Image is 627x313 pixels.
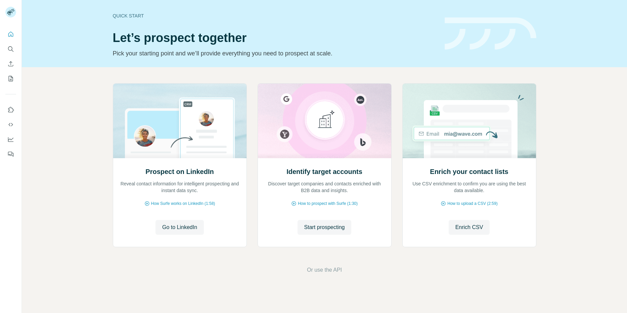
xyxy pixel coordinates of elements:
[445,17,536,50] img: banner
[258,84,392,158] img: Identify target accounts
[151,200,215,207] span: How Surfe works on LinkedIn (1:58)
[145,167,214,176] h2: Prospect on LinkedIn
[409,180,529,194] p: Use CSV enrichment to confirm you are using the best data available.
[447,200,497,207] span: How to upload a CSV (2:59)
[113,84,247,158] img: Prospect on LinkedIn
[265,180,385,194] p: Discover target companies and contacts enriched with B2B data and insights.
[162,223,197,231] span: Go to LinkedIn
[402,84,536,158] img: Enrich your contact lists
[286,167,362,176] h2: Identify target accounts
[5,73,16,85] button: My lists
[455,223,483,231] span: Enrich CSV
[5,58,16,70] button: Enrich CSV
[155,220,204,235] button: Go to LinkedIn
[113,12,437,19] div: Quick start
[298,200,358,207] span: How to prospect with Surfe (1:30)
[304,223,345,231] span: Start prospecting
[113,31,437,45] h1: Let’s prospect together
[5,119,16,131] button: Use Surfe API
[5,133,16,145] button: Dashboard
[307,266,342,274] button: Or use the API
[298,220,352,235] button: Start prospecting
[5,104,16,116] button: Use Surfe on LinkedIn
[113,49,437,58] p: Pick your starting point and we’ll provide everything you need to prospect at scale.
[5,28,16,40] button: Quick start
[5,148,16,160] button: Feedback
[5,43,16,55] button: Search
[120,180,240,194] p: Reveal contact information for intelligent prospecting and instant data sync.
[449,220,490,235] button: Enrich CSV
[430,167,508,176] h2: Enrich your contact lists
